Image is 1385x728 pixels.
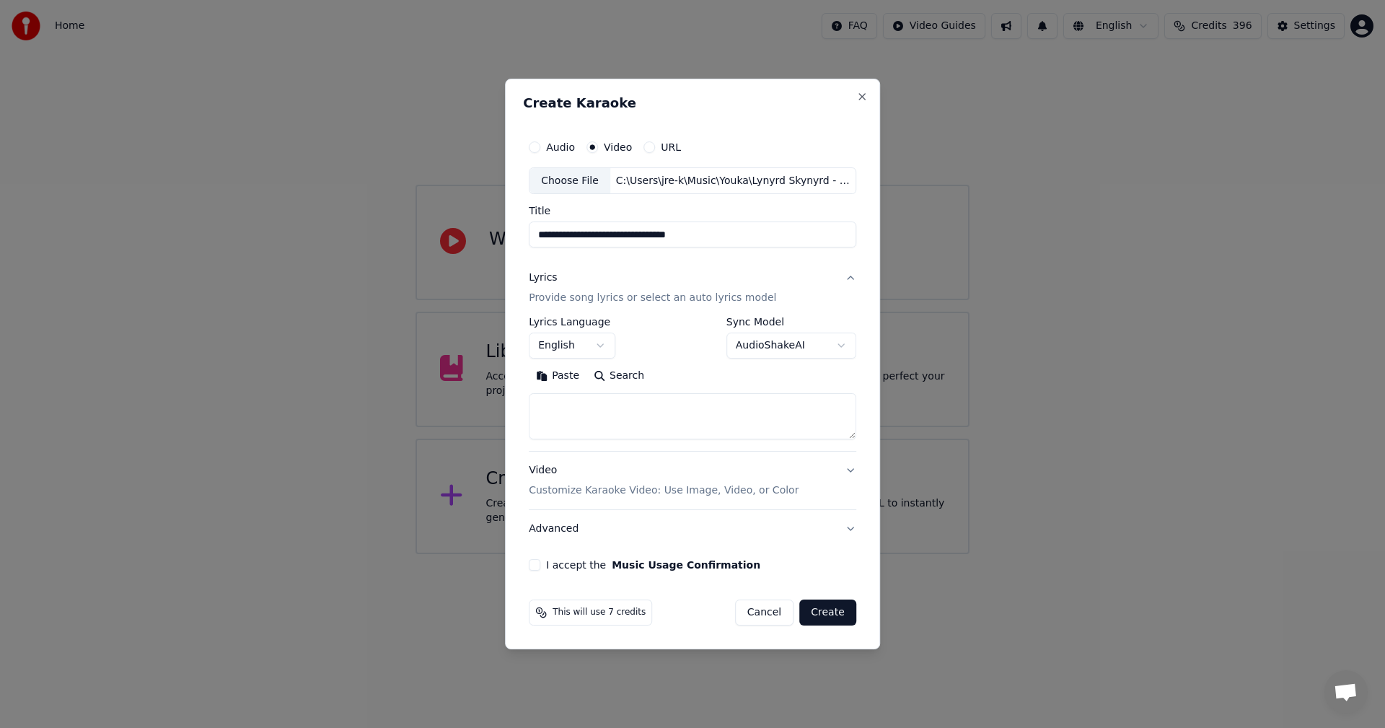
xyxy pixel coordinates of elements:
[529,510,856,548] button: Advanced
[529,168,610,194] div: Choose File
[612,560,760,570] button: I accept the
[523,97,862,110] h2: Create Karaoke
[661,142,681,152] label: URL
[546,560,760,570] label: I accept the
[529,260,856,317] button: LyricsProvide song lyrics or select an auto lyrics model
[529,271,557,286] div: Lyrics
[529,291,776,306] p: Provide song lyrics or select an auto lyrics model
[529,365,586,388] button: Paste
[553,607,646,618] span: This will use 7 credits
[726,317,856,328] label: Sync Model
[529,464,799,499] div: Video
[610,174,856,188] div: C:\Users\jre-k\Music\Youka\Lynyrd Skynyrd - I Need You (Audio).mp4
[735,600,793,626] button: Cancel
[799,600,856,626] button: Create
[529,452,856,510] button: VideoCustomize Karaoke Video: Use Image, Video, or Color
[529,206,856,216] label: Title
[604,142,632,152] label: Video
[586,365,651,388] button: Search
[546,142,575,152] label: Audio
[529,483,799,498] p: Customize Karaoke Video: Use Image, Video, or Color
[529,317,615,328] label: Lyrics Language
[529,317,856,452] div: LyricsProvide song lyrics or select an auto lyrics model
